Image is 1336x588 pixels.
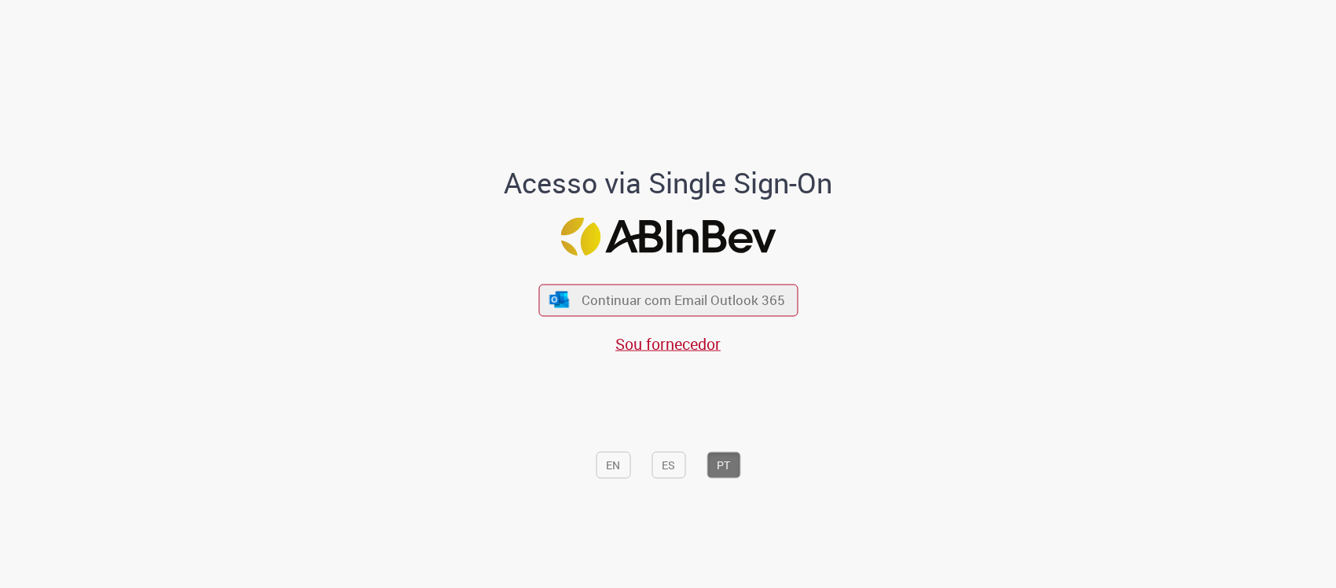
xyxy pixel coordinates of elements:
[582,291,785,309] span: Continuar com Email Outlook 365
[596,452,630,479] button: EN
[560,217,776,255] img: Logo ABInBev
[538,284,798,316] button: ícone Azure/Microsoft 360 Continuar com Email Outlook 365
[707,452,740,479] button: PT
[615,333,721,354] a: Sou fornecedor
[549,292,571,308] img: ícone Azure/Microsoft 360
[450,167,886,199] h1: Acesso via Single Sign-On
[651,452,685,479] button: ES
